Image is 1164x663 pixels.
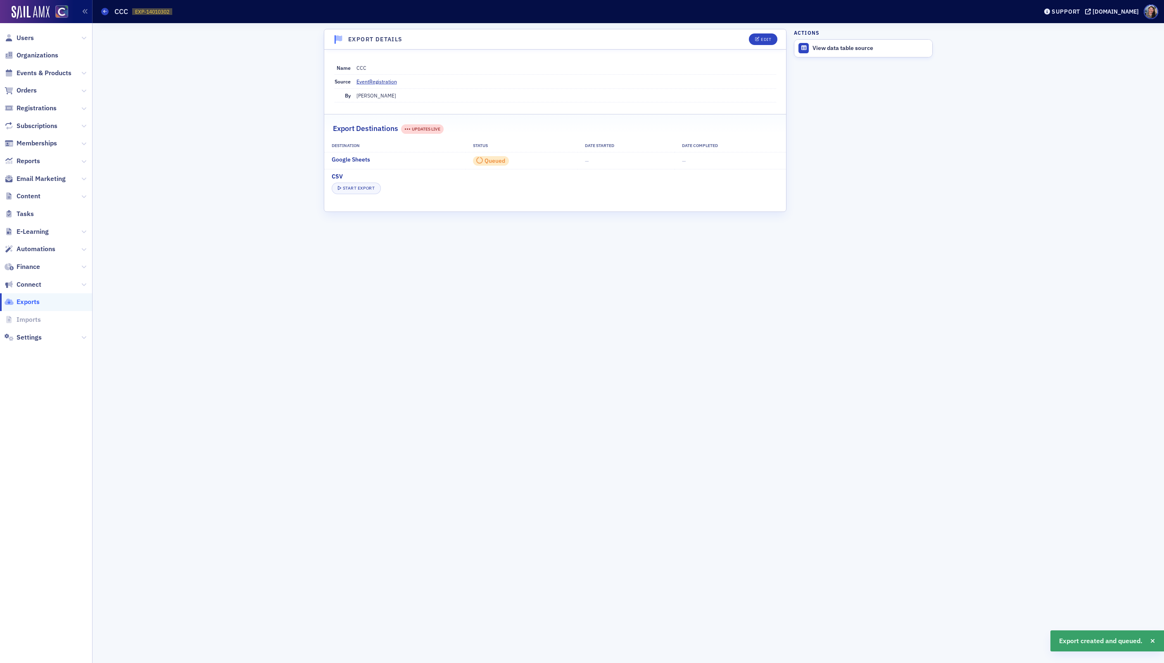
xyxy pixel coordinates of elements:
[12,6,50,19] img: SailAMX
[135,8,169,15] span: EXP-14010302
[333,123,398,134] h2: Export Destinations
[5,157,40,166] a: Reports
[337,64,351,71] span: Name
[17,69,71,78] span: Events & Products
[356,78,403,85] a: EventRegistration
[485,159,505,163] div: Queued
[332,155,370,164] span: Google Sheets
[5,245,55,254] a: Automations
[17,333,42,342] span: Settings
[675,140,786,152] th: Date Completed
[5,262,40,271] a: Finance
[1059,636,1143,646] span: Export created and queued.
[17,139,57,148] span: Memberships
[17,245,55,254] span: Automations
[17,157,40,166] span: Reports
[345,92,351,99] span: By
[5,121,57,131] a: Subscriptions
[17,121,57,131] span: Subscriptions
[17,51,58,60] span: Organizations
[1085,9,1142,14] button: [DOMAIN_NAME]
[473,156,509,166] div: 0 / 0 Rows
[585,157,589,164] span: —
[812,45,928,52] div: View data table source
[17,33,34,43] span: Users
[17,174,66,183] span: Email Marketing
[761,37,771,42] div: Edit
[405,126,440,133] div: UPDATES LIVE
[577,140,675,152] th: Date Started
[324,140,466,152] th: Destination
[5,86,37,95] a: Orders
[17,192,40,201] span: Content
[17,86,37,95] span: Orders
[348,35,403,44] h4: Export Details
[17,227,49,236] span: E-Learning
[5,192,40,201] a: Content
[17,104,57,113] span: Registrations
[5,69,71,78] a: Events & Products
[17,297,40,307] span: Exports
[5,227,49,236] a: E-Learning
[794,40,932,57] a: View data table source
[356,89,776,102] dd: [PERSON_NAME]
[332,183,381,194] button: Start Export
[17,262,40,271] span: Finance
[17,280,41,289] span: Connect
[1093,8,1139,15] div: [DOMAIN_NAME]
[55,5,68,18] img: SailAMX
[749,33,777,45] button: Edit
[332,172,343,181] span: CSV
[5,280,41,289] a: Connect
[356,61,776,74] dd: CCC
[5,104,57,113] a: Registrations
[682,157,686,164] span: —
[5,33,34,43] a: Users
[335,78,351,85] span: Source
[401,124,444,134] div: UPDATES LIVE
[114,7,128,17] h1: CCC
[5,139,57,148] a: Memberships
[5,51,58,60] a: Organizations
[5,315,41,324] a: Imports
[50,5,68,19] a: View Homepage
[17,315,41,324] span: Imports
[466,140,577,152] th: Status
[5,333,42,342] a: Settings
[17,209,34,219] span: Tasks
[1052,8,1080,15] div: Support
[5,209,34,219] a: Tasks
[794,29,820,36] h4: Actions
[1144,5,1158,19] span: Profile
[5,174,66,183] a: Email Marketing
[5,297,40,307] a: Exports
